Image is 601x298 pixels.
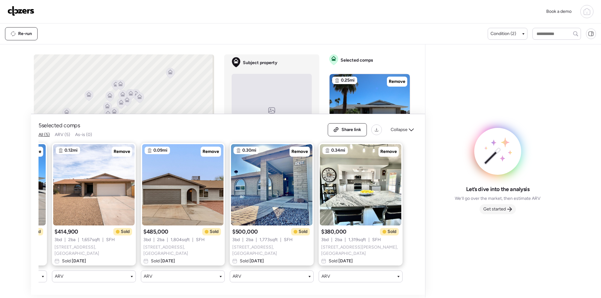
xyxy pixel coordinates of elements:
span: | [242,237,244,243]
span: [DATE] [160,258,175,264]
span: Share link [342,127,361,133]
span: | [280,237,281,243]
span: 1,773 sqft [259,237,278,243]
span: Remove [203,149,219,155]
span: Remove [114,149,130,155]
span: Sold [151,258,175,264]
span: 2 ba [68,237,75,243]
span: ARV [233,273,241,280]
span: [DATE] [249,258,264,264]
span: | [78,237,79,243]
span: | [167,237,168,243]
span: SFH [284,237,293,243]
span: | [256,237,257,243]
span: Collapse [391,127,408,133]
span: SFH [106,237,115,243]
span: ARV [144,273,152,280]
img: Logo [8,6,34,16]
span: | [153,237,155,243]
span: Sold [329,258,353,264]
span: | [102,237,104,243]
span: Remove [291,149,308,155]
span: Condition (2) [491,31,516,37]
span: | [345,237,346,243]
span: Sold [62,258,86,264]
span: [STREET_ADDRESS][PERSON_NAME] , [GEOGRAPHIC_DATA] [321,244,400,257]
span: 1,319 sqft [348,237,366,243]
span: As-is (0) [75,132,92,137]
span: 5 selected comps [39,122,80,129]
span: Remove [389,78,405,85]
span: $500,000 [232,228,258,235]
span: $414,900 [54,228,78,235]
span: [STREET_ADDRESS] , [GEOGRAPHIC_DATA] [232,244,311,257]
span: Sold [240,258,264,264]
span: [DATE] [337,258,353,264]
span: | [64,237,66,243]
span: Sold [210,229,218,235]
span: Let’s dive into the analysis [466,185,530,193]
span: [DATE] [71,258,86,264]
span: Get started [483,206,506,212]
span: 1,657 sqft [82,237,100,243]
span: ARV [321,273,330,280]
span: ARV [55,273,64,280]
span: 2 ba [157,237,164,243]
span: $380,000 [321,228,347,235]
span: We’ll go over the market, then estimate ARV [455,195,541,202]
span: Book a demo [546,9,572,14]
span: 3 bd [321,237,329,243]
span: 2 ba [335,237,342,243]
span: Sold [121,229,130,235]
span: All (5) [39,132,50,137]
span: 3 bd [143,237,151,243]
span: Selected comps [341,57,373,63]
span: 1,804 sqft [171,237,190,243]
span: 3 bd [232,237,240,243]
span: | [331,237,332,243]
span: SFH [372,237,381,243]
span: 0.34mi [331,147,345,154]
span: 0.30mi [242,147,256,154]
span: Re-run [18,31,32,37]
span: [STREET_ADDRESS] , [GEOGRAPHIC_DATA] [143,244,222,257]
span: [STREET_ADDRESS] , [GEOGRAPHIC_DATA] [54,244,133,257]
span: SFH [196,237,205,243]
span: 3 bd [54,237,62,243]
span: Remove [380,149,397,155]
span: | [368,237,370,243]
span: 0.09mi [153,147,167,154]
span: Sold [299,229,307,235]
span: | [192,237,193,243]
span: Sold [388,229,396,235]
span: No image [265,114,279,119]
span: 0.12mi [64,147,78,154]
span: ARV (5) [55,132,70,137]
span: $485,000 [143,228,168,235]
span: 0.25mi [341,77,355,83]
span: Subject property [243,60,277,66]
span: 2 ba [246,237,253,243]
